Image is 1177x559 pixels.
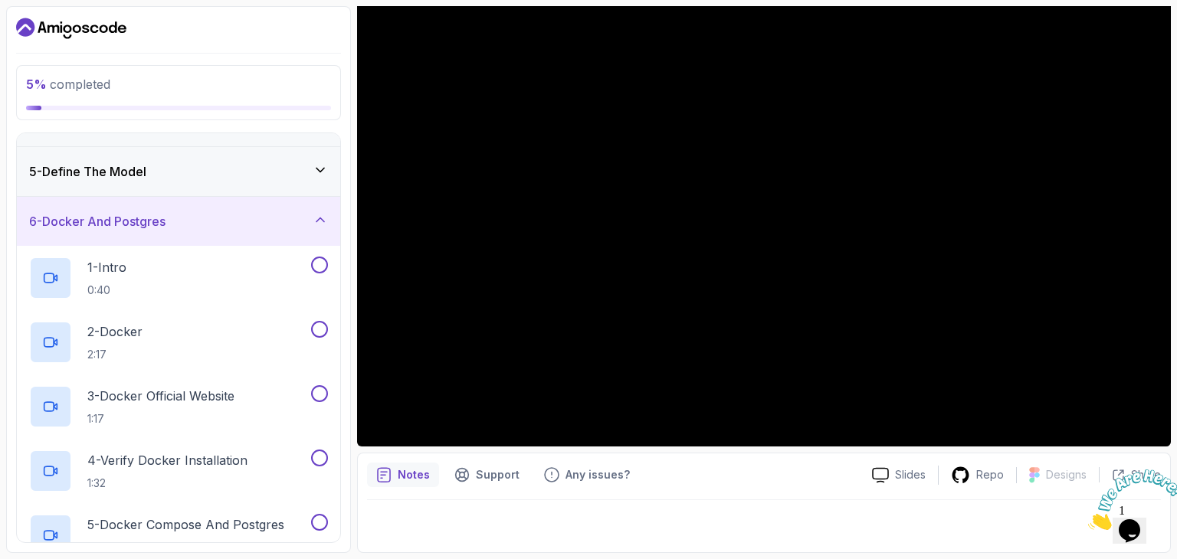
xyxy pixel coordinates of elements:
p: Notes [398,467,430,482]
button: 4-Verify Docker Installation1:32 [29,449,328,492]
img: Chat attention grabber [6,6,101,67]
p: Designs [1046,467,1087,482]
button: Support button [445,463,529,487]
a: Dashboard [16,16,126,41]
p: Support [476,467,520,482]
span: 1 [6,6,12,19]
button: 5-Define The Model [17,147,340,196]
span: completed [26,77,110,92]
p: 1:17 [87,411,234,427]
a: Slides [860,467,938,483]
button: 5-Docker Compose And Postgres4:48 [29,514,328,557]
button: 2-Docker2:17 [29,321,328,364]
p: 4:48 [87,540,284,555]
iframe: chat widget [1082,463,1177,536]
p: Any issues? [566,467,630,482]
p: 2:17 [87,347,143,362]
button: Feedback button [535,463,639,487]
p: Repo [976,467,1004,482]
p: Slides [895,467,926,482]
p: 5 - Docker Compose And Postgres [87,515,284,534]
button: 3-Docker Official Website1:17 [29,385,328,428]
button: 6-Docker And Postgres [17,197,340,246]
p: 1:32 [87,476,248,491]
p: 4 - Verify Docker Installation [87,451,248,469]
span: 5 % [26,77,47,92]
h3: 5 - Define The Model [29,162,146,181]
p: 1 - Intro [87,258,126,276]
button: 1-Intro0:40 [29,257,328,299]
button: notes button [367,463,439,487]
h3: 6 - Docker And Postgres [29,212,166,230]
p: 0:40 [87,283,126,298]
p: 3 - Docker Official Website [87,387,234,405]
p: 2 - Docker [87,322,143,341]
a: Repo [939,466,1016,485]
